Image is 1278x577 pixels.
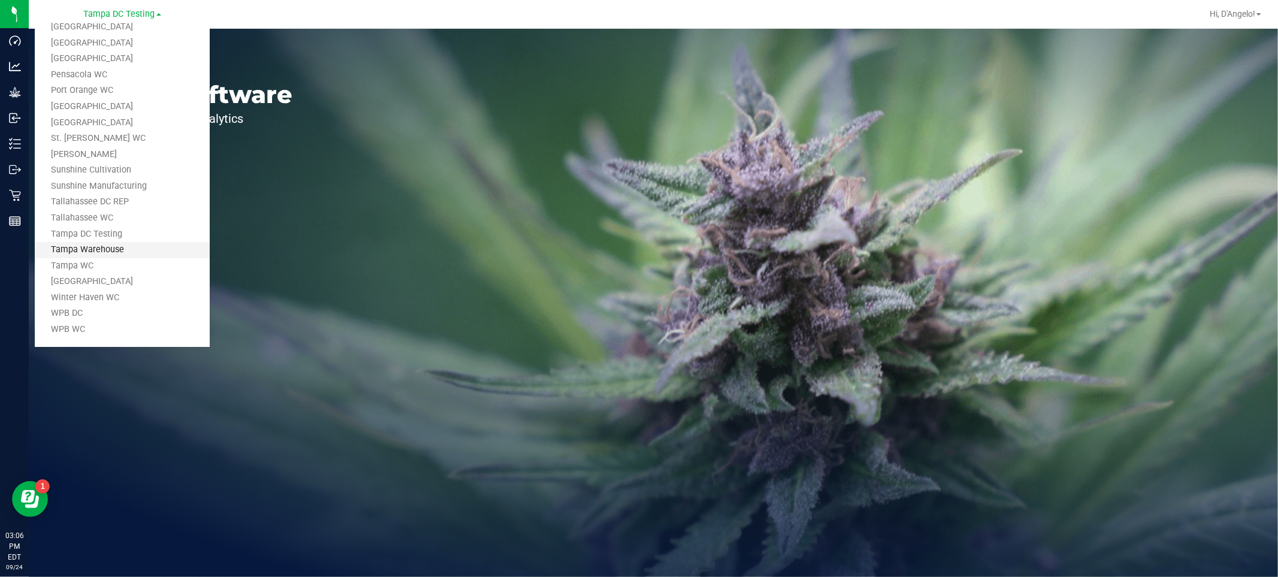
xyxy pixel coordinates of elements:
[35,242,210,258] a: Tampa Warehouse
[35,179,210,195] a: Sunshine Manufacturing
[9,35,21,47] inline-svg: Dashboard
[35,51,210,67] a: [GEOGRAPHIC_DATA]
[35,322,210,338] a: WPB WC
[1210,9,1255,19] span: Hi, D'Angelo!
[35,210,210,226] a: Tallahassee WC
[35,162,210,179] a: Sunshine Cultivation
[84,9,155,19] span: Tampa DC Testing
[35,115,210,131] a: [GEOGRAPHIC_DATA]
[35,226,210,243] a: Tampa DC Testing
[35,147,210,163] a: [PERSON_NAME]
[9,164,21,176] inline-svg: Outbound
[35,306,210,322] a: WPB DC
[35,194,210,210] a: Tallahassee DC REP
[35,131,210,147] a: St. [PERSON_NAME] WC
[9,61,21,72] inline-svg: Analytics
[35,35,210,52] a: [GEOGRAPHIC_DATA]
[35,83,210,99] a: Port Orange WC
[9,215,21,227] inline-svg: Reports
[5,530,23,563] p: 03:06 PM EDT
[9,138,21,150] inline-svg: Inventory
[9,189,21,201] inline-svg: Retail
[35,99,210,115] a: [GEOGRAPHIC_DATA]
[35,258,210,274] a: Tampa WC
[35,274,210,290] a: [GEOGRAPHIC_DATA]
[35,19,210,35] a: [GEOGRAPHIC_DATA]
[35,290,210,306] a: Winter Haven WC
[35,67,210,83] a: Pensacola WC
[5,563,23,572] p: 09/24
[9,86,21,98] inline-svg: Grow
[9,112,21,124] inline-svg: Inbound
[12,481,48,517] iframe: Resource center
[35,479,50,494] iframe: Resource center unread badge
